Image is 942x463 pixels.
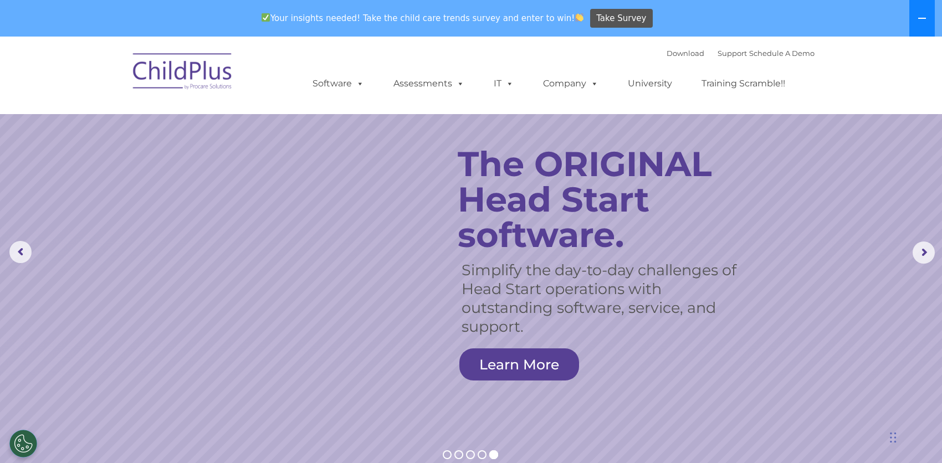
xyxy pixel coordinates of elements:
span: Last name [154,73,188,81]
span: Take Survey [596,9,646,28]
a: Download [667,49,704,58]
a: Learn More [459,348,579,380]
span: Phone number [154,119,201,127]
font: | [667,49,815,58]
img: 👏 [575,13,583,22]
a: Software [301,73,375,95]
div: Drag [890,421,897,454]
a: IT [483,73,525,95]
a: University [617,73,683,95]
a: Take Survey [590,9,653,28]
rs-layer: The ORIGINAL Head Start software. [458,146,752,253]
a: Assessments [382,73,475,95]
iframe: Chat Widget [761,343,942,463]
rs-layer: Simplify the day-to-day challenges of Head Start operations with outstanding software, service, a... [462,261,738,336]
a: Training Scramble!! [690,73,796,95]
button: Cookies Settings [9,430,37,457]
img: ✅ [262,13,270,22]
span: Your insights needed! Take the child care trends survey and enter to win! [257,7,588,29]
a: Schedule A Demo [749,49,815,58]
a: Company [532,73,610,95]
img: ChildPlus by Procare Solutions [127,45,238,101]
a: Support [718,49,747,58]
